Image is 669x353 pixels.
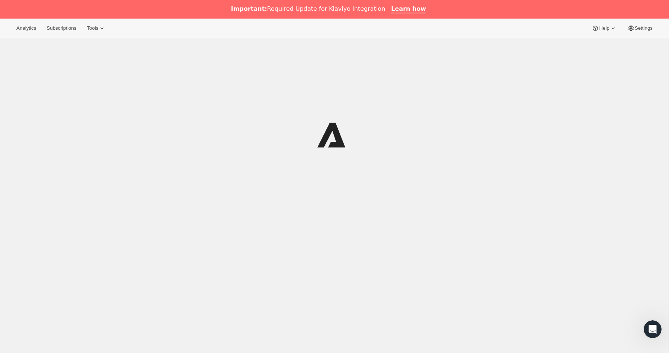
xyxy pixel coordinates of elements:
[644,320,662,338] iframe: Intercom live chat
[599,25,609,31] span: Help
[623,23,657,33] button: Settings
[16,25,36,31] span: Analytics
[231,5,267,12] b: Important:
[391,5,426,13] a: Learn how
[82,23,110,33] button: Tools
[42,23,81,33] button: Subscriptions
[635,25,653,31] span: Settings
[587,23,621,33] button: Help
[12,23,41,33] button: Analytics
[231,5,385,13] div: Required Update for Klaviyo Integration
[47,25,76,31] span: Subscriptions
[87,25,98,31] span: Tools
